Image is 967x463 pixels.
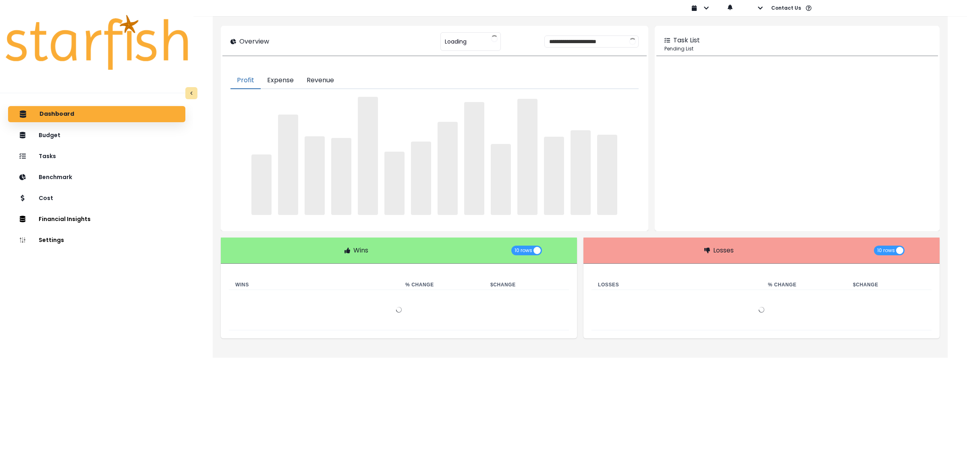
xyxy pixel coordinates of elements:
button: Financial Insights [8,211,185,227]
span: ‌ [331,138,351,215]
span: ‌ [384,152,405,215]
span: ‌ [305,136,325,215]
button: Cost [8,190,185,206]
span: ‌ [491,144,511,215]
th: % Change [399,280,484,290]
p: Dashboard [39,111,74,118]
button: Expense [261,72,300,89]
th: Losses [591,280,762,290]
span: ‌ [464,102,484,215]
p: Wins [353,246,368,255]
th: $ Change [847,280,932,290]
span: 10 rows [515,246,532,255]
p: Benchmark [39,174,72,181]
button: Tasks [8,148,185,164]
button: Dashboard [8,106,185,122]
p: Pending List [664,45,930,52]
button: Budget [8,127,185,143]
p: Tasks [39,153,56,160]
p: Task List [673,35,700,45]
button: Profit [230,72,261,89]
button: Revenue [300,72,340,89]
span: ‌ [358,97,378,215]
th: Wins [229,280,399,290]
span: 10 rows [877,246,895,255]
span: ‌ [597,135,617,215]
p: Losses [713,246,734,255]
button: Settings [8,232,185,248]
th: $ Change [484,280,569,290]
span: ‌ [517,99,537,215]
p: Budget [39,132,60,139]
span: ‌ [278,115,298,215]
p: Cost [39,195,53,202]
p: Overview [239,37,269,46]
span: ‌ [544,137,564,215]
span: ‌ [411,142,431,215]
span: ‌ [571,130,591,215]
span: ‌ [438,122,458,215]
span: ‌ [251,154,272,215]
th: % Change [762,280,847,290]
span: Loading [445,33,467,50]
button: Benchmark [8,169,185,185]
